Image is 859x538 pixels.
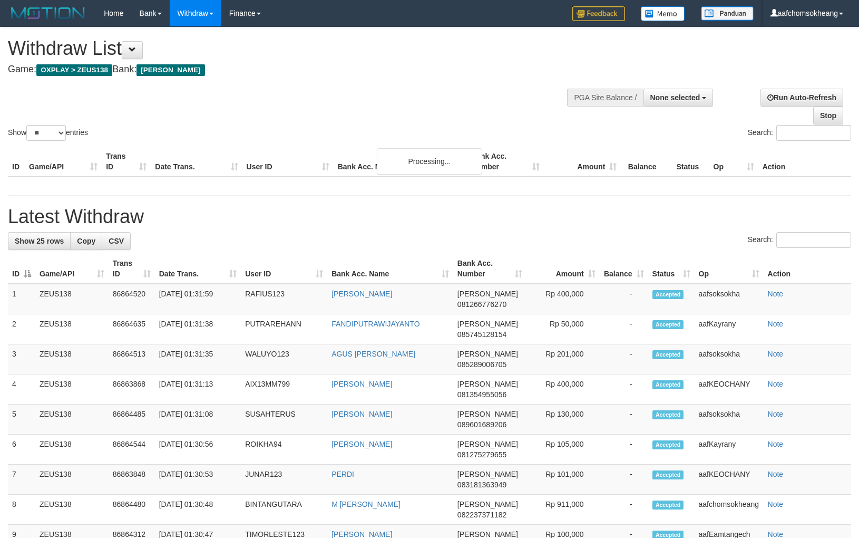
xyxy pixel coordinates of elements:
span: Accepted [652,440,684,449]
td: aafsoksokha [695,405,764,435]
a: Note [768,440,784,448]
a: Copy [70,232,102,250]
a: [PERSON_NAME] [331,380,392,388]
td: [DATE] 01:31:38 [155,314,241,344]
td: - [600,284,648,314]
th: Trans ID [102,147,151,177]
td: - [600,344,648,374]
span: Copy 082237371182 to clipboard [457,511,506,519]
span: Show 25 rows [15,237,64,245]
td: ZEUS138 [35,465,109,495]
span: Accepted [652,410,684,419]
th: Trans ID: activate to sort column ascending [109,254,155,284]
td: - [600,465,648,495]
span: [PERSON_NAME] [457,380,518,388]
img: Button%20Memo.svg [641,6,685,21]
th: Bank Acc. Number [467,147,544,177]
a: [PERSON_NAME] [331,290,392,298]
td: JUNAR123 [241,465,327,495]
th: Game/API: activate to sort column ascending [35,254,109,284]
select: Showentries [26,125,66,141]
input: Search: [776,125,851,141]
td: [DATE] 01:31:08 [155,405,241,435]
h1: Latest Withdraw [8,206,851,227]
a: Stop [813,107,843,124]
td: 86864485 [109,405,155,435]
h4: Game: Bank: [8,64,562,75]
label: Show entries [8,125,88,141]
span: [PERSON_NAME] [457,410,518,418]
span: Copy 081266776270 to clipboard [457,300,506,309]
td: ZEUS138 [35,405,109,435]
div: PGA Site Balance / [567,89,643,107]
td: ROIKHA94 [241,435,327,465]
span: Accepted [652,470,684,479]
img: Feedback.jpg [572,6,625,21]
th: User ID [242,147,334,177]
span: Copy 085745128154 to clipboard [457,330,506,339]
td: [DATE] 01:31:13 [155,374,241,405]
span: [PERSON_NAME] [457,290,518,298]
th: ID [8,147,25,177]
img: MOTION_logo.png [8,5,88,21]
span: Accepted [652,501,684,510]
th: ID: activate to sort column descending [8,254,35,284]
td: 3 [8,344,35,374]
span: Copy 085289006705 to clipboard [457,360,506,369]
td: [DATE] 01:30:48 [155,495,241,525]
th: Date Trans.: activate to sort column ascending [155,254,241,284]
a: FANDIPUTRAWIJAYANTO [331,320,420,328]
td: PUTRAREHANN [241,314,327,344]
td: 86863868 [109,374,155,405]
td: 7 [8,465,35,495]
a: Note [768,290,784,298]
td: ZEUS138 [35,314,109,344]
td: AIX13MM799 [241,374,327,405]
td: aafKayrany [695,314,764,344]
td: aafsoksokha [695,344,764,374]
th: Date Trans. [151,147,242,177]
a: Run Auto-Refresh [760,89,843,107]
span: Copy 089601689206 to clipboard [457,420,506,429]
span: Copy [77,237,95,245]
td: - [600,495,648,525]
span: [PERSON_NAME] [457,500,518,508]
td: ZEUS138 [35,435,109,465]
td: ZEUS138 [35,284,109,314]
span: Accepted [652,350,684,359]
span: Copy 083181363949 to clipboard [457,481,506,489]
span: [PERSON_NAME] [457,440,518,448]
td: aafchomsokheang [695,495,764,525]
span: Copy 081275279655 to clipboard [457,450,506,459]
td: 86864520 [109,284,155,314]
td: ZEUS138 [35,374,109,405]
td: Rp 400,000 [526,284,600,314]
td: WALUYO123 [241,344,327,374]
td: 86864480 [109,495,155,525]
a: M [PERSON_NAME] [331,500,401,508]
th: Bank Acc. Number: activate to sort column ascending [453,254,526,284]
a: Note [768,320,784,328]
td: - [600,374,648,405]
th: Amount [544,147,621,177]
label: Search: [748,125,851,141]
td: 86863848 [109,465,155,495]
span: Accepted [652,320,684,329]
a: Note [768,380,784,388]
a: [PERSON_NAME] [331,410,392,418]
td: 86864544 [109,435,155,465]
th: Bank Acc. Name: activate to sort column ascending [327,254,453,284]
th: User ID: activate to sort column ascending [241,254,327,284]
button: None selected [643,89,714,107]
td: 6 [8,435,35,465]
input: Search: [776,232,851,248]
span: [PERSON_NAME] [457,320,518,328]
td: Rp 201,000 [526,344,600,374]
td: Rp 130,000 [526,405,600,435]
td: ZEUS138 [35,495,109,525]
th: Action [758,147,851,177]
span: Accepted [652,290,684,299]
td: 86864513 [109,344,155,374]
span: None selected [650,93,700,102]
td: 8 [8,495,35,525]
